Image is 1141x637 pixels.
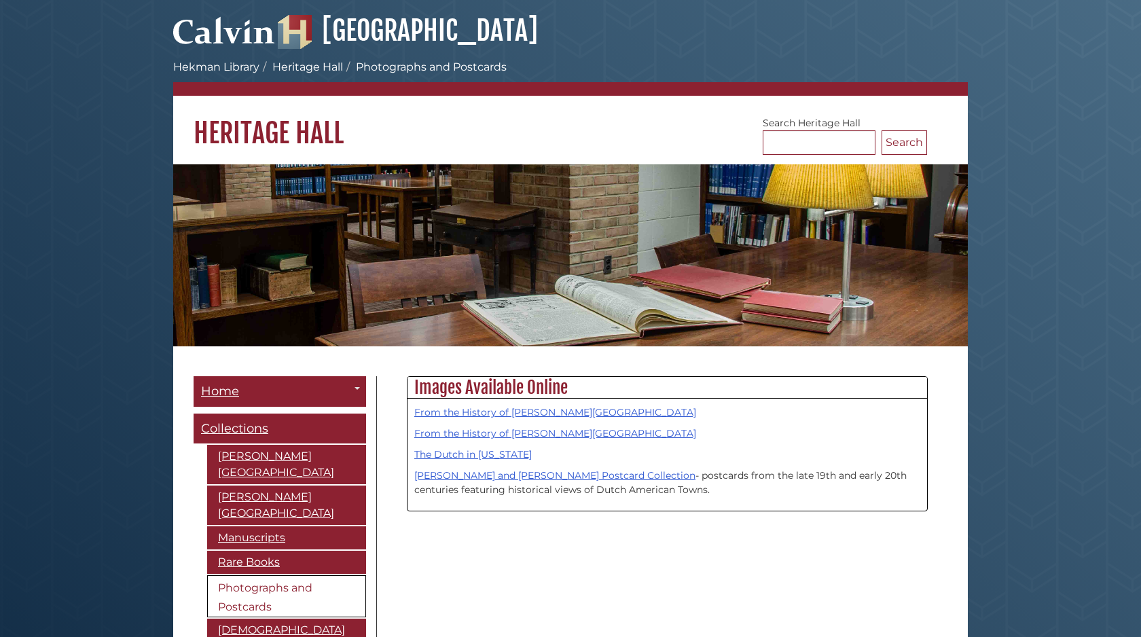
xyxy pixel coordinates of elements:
a: From the History of [PERSON_NAME][GEOGRAPHIC_DATA] [414,406,696,418]
a: Heritage Hall [272,60,343,73]
h2: Images Available Online [407,377,927,399]
a: Calvin University [173,31,275,43]
img: Hekman Library Logo [278,15,312,49]
a: Photographs and Postcards [207,575,366,617]
a: [GEOGRAPHIC_DATA] [278,14,538,48]
li: Photographs and Postcards [343,59,507,75]
a: The Dutch in [US_STATE] [414,448,532,460]
a: From the History of [PERSON_NAME][GEOGRAPHIC_DATA] [414,427,696,439]
a: Manuscripts [207,526,366,549]
a: Home [194,376,366,407]
a: [PERSON_NAME] and [PERSON_NAME] Postcard Collection [414,469,695,481]
a: Rare Books [207,551,366,574]
a: Collections [194,414,366,444]
span: Collections [201,421,268,436]
a: Hekman Library [173,60,259,73]
a: [PERSON_NAME][GEOGRAPHIC_DATA] [207,486,366,525]
nav: breadcrumb [173,59,968,96]
img: Calvin [173,11,275,49]
span: Home [201,384,239,399]
h1: Heritage Hall [173,96,968,150]
a: [PERSON_NAME][GEOGRAPHIC_DATA] [207,445,366,484]
button: Search [882,130,927,155]
p: - postcards from the late 19th and early 20th centuries featuring historical views of Dutch Ameri... [414,469,920,497]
